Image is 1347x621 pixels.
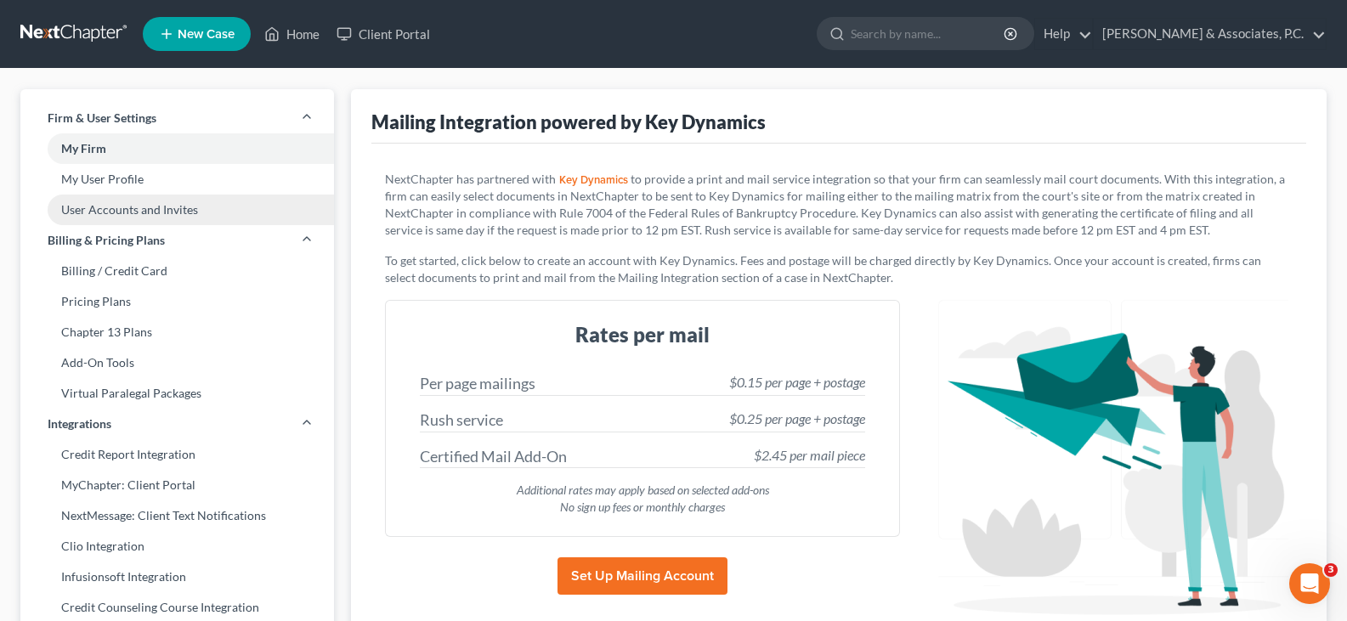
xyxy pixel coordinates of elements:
[371,110,766,134] div: Mailing Integration powered by Key Dynamics
[20,500,334,531] a: NextMessage: Client Text Notifications
[20,195,334,225] a: User Accounts and Invites
[20,409,334,439] a: Integrations
[754,446,865,466] div: $2.45 per mail piece
[406,321,879,348] h3: Rates per mail
[556,175,631,186] a: Key Dynamics
[48,232,165,249] span: Billing & Pricing Plans
[20,347,334,378] a: Add-On Tools
[420,482,865,499] div: Additional rates may apply based on selected add-ons
[20,531,334,562] a: Clio Integration
[20,256,334,286] a: Billing / Credit Card
[20,164,334,195] a: My User Profile
[20,317,334,347] a: Chapter 13 Plans
[729,409,865,429] div: $0.25 per page + postage
[48,110,156,127] span: Firm & User Settings
[20,133,334,164] a: My Firm
[385,171,1293,239] p: NextChapter has partnered with to provide a print and mail service integration so that your firm ...
[1324,563,1338,577] span: 3
[729,373,865,392] div: $0.15 per page + postage
[385,252,1293,286] p: To get started, click below to create an account with Key Dynamics. Fees and postage will be char...
[1094,19,1326,49] a: [PERSON_NAME] & Associates, P.C.
[256,19,328,49] a: Home
[851,18,1006,49] input: Search by name...
[20,286,334,317] a: Pricing Plans
[420,499,865,516] div: No sign up fees or monthly charges
[420,446,567,468] div: Certified Mail Add-On
[48,415,111,432] span: Integrations
[20,439,334,470] a: Credit Report Integration
[20,470,334,500] a: MyChapter: Client Portal
[178,28,235,41] span: New Case
[20,378,334,409] a: Virtual Paralegal Packages
[420,409,503,432] div: Rush service
[557,557,727,595] button: Set Up Mailing Account
[1035,19,1092,49] a: Help
[328,19,439,49] a: Client Portal
[420,373,535,395] div: Per page mailings
[20,562,334,592] a: Infusionsoft Integration
[20,225,334,256] a: Billing & Pricing Plans
[20,103,334,133] a: Firm & User Settings
[1289,563,1330,604] iframe: Intercom live chat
